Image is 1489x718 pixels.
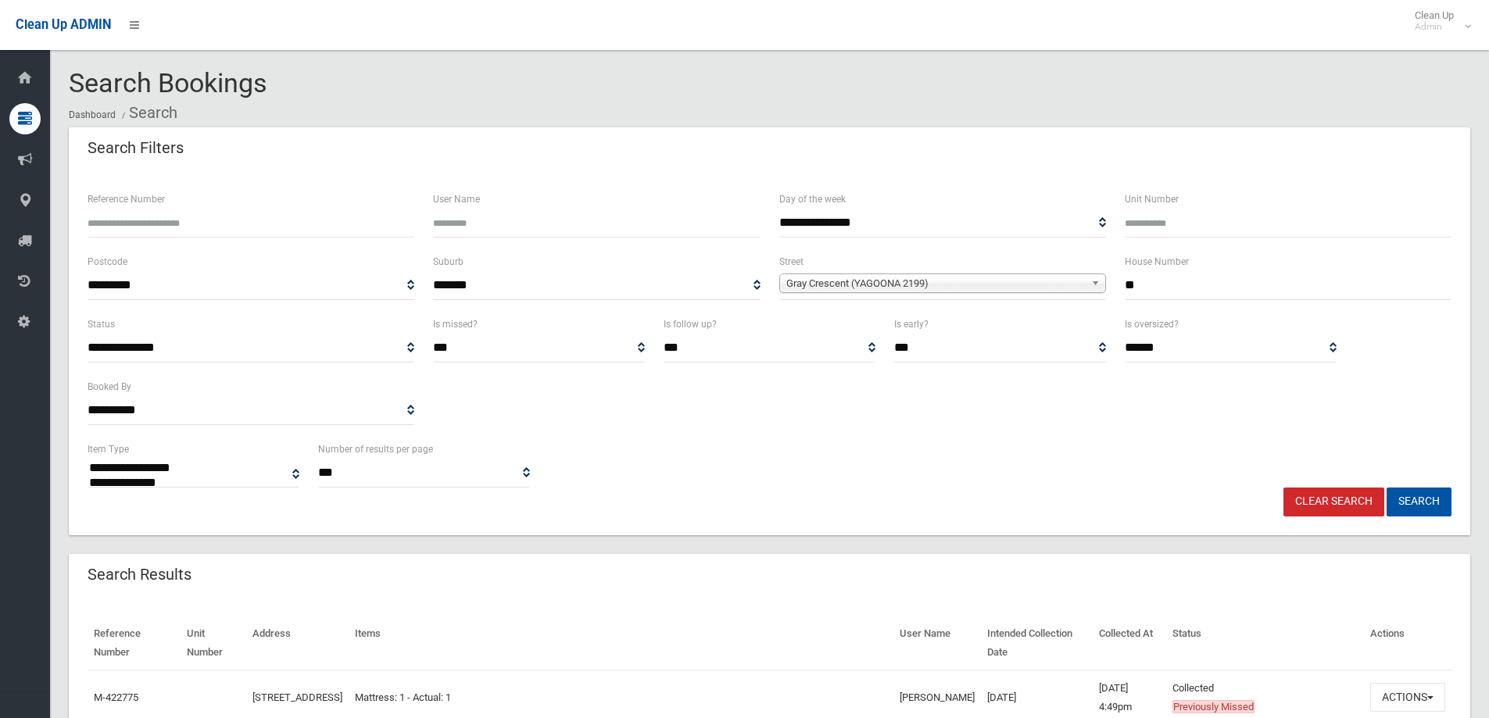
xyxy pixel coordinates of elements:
th: Address [246,616,349,670]
a: Dashboard [69,109,116,120]
label: Postcode [88,253,127,270]
label: Street [779,253,804,270]
th: Items [349,616,893,670]
label: User Name [433,191,480,208]
a: Clear Search [1283,488,1384,516]
th: Actions [1364,616,1451,670]
th: Status [1166,616,1364,670]
label: Suburb [433,253,464,270]
label: House Number [1125,253,1189,270]
label: Unit Number [1125,191,1179,208]
header: Search Filters [69,133,202,163]
th: User Name [893,616,981,670]
label: Item Type [88,441,129,458]
th: Collected At [1093,616,1166,670]
span: Clean Up ADMIN [16,17,111,32]
label: Day of the week [779,191,846,208]
a: M-422775 [94,691,138,703]
label: Booked By [88,378,131,395]
th: Intended Collection Date [981,616,1093,670]
span: Search Bookings [69,67,267,98]
li: Search [118,98,177,127]
label: Is early? [894,316,929,333]
th: Unit Number [181,616,247,670]
button: Actions [1370,683,1445,712]
label: Is missed? [433,316,478,333]
header: Search Results [69,559,210,590]
label: Is oversized? [1125,316,1179,333]
label: Reference Number [88,191,165,208]
th: Reference Number [88,616,181,670]
small: Admin [1415,21,1454,33]
span: Previously Missed [1172,700,1255,713]
span: Gray Crescent (YAGOONA 2199) [786,274,1085,293]
label: Is follow up? [664,316,717,333]
button: Search [1387,488,1451,516]
a: [STREET_ADDRESS] [252,691,342,703]
label: Number of results per page [318,441,433,458]
span: Clean Up [1407,9,1469,33]
label: Status [88,316,115,333]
